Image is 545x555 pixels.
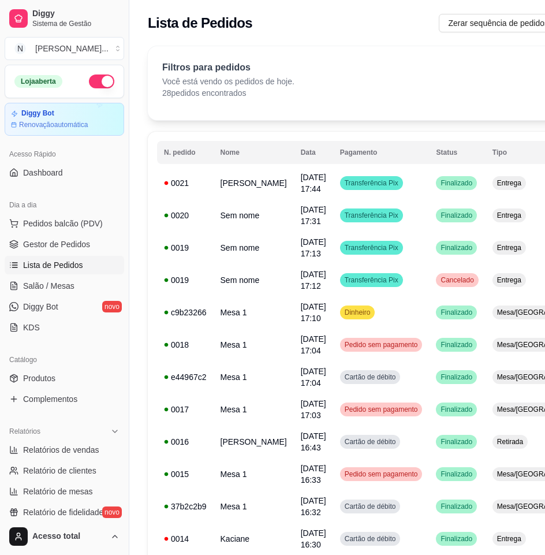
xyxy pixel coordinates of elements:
a: Lista de Pedidos [5,256,124,274]
span: [DATE] 16:30 [301,528,326,549]
span: KDS [23,322,40,333]
span: Cartão de débito [342,502,398,511]
span: [DATE] 17:12 [301,270,326,290]
h2: Lista de Pedidos [148,14,252,32]
span: Finalizado [438,405,475,414]
th: N. pedido [157,141,214,164]
span: Transferência Pix [342,243,401,252]
span: Finalizado [438,178,475,188]
button: Alterar Status [89,75,114,88]
td: Mesa 1 [214,490,294,523]
th: Status [429,141,485,164]
span: Finalizado [438,502,475,511]
span: [DATE] 16:43 [301,431,326,452]
a: KDS [5,318,124,337]
span: Retirada [495,437,525,446]
td: Mesa 1 [214,393,294,426]
span: Pedidos balcão (PDV) [23,218,103,229]
span: [DATE] 17:13 [301,237,326,258]
span: [DATE] 17:31 [301,205,326,226]
div: 0014 [164,533,207,545]
button: Acesso total [5,523,124,550]
td: Kaciane [214,523,294,555]
a: Gestor de Pedidos [5,235,124,254]
button: Select a team [5,37,124,60]
div: 0019 [164,242,207,254]
a: Relatório de fidelidadenovo [5,503,124,522]
span: Gestor de Pedidos [23,239,90,250]
span: [DATE] 16:33 [301,464,326,485]
div: 0021 [164,177,207,189]
div: Acesso Rápido [5,145,124,163]
a: Produtos [5,369,124,388]
td: Sem nome [214,264,294,296]
div: 0015 [164,468,207,480]
a: Diggy BotRenovaçãoautomática [5,103,124,136]
span: Finalizado [438,243,475,252]
span: [DATE] 17:10 [301,302,326,323]
span: Transferência Pix [342,178,401,188]
span: Relatórios de vendas [23,444,99,456]
td: Sem nome [214,199,294,232]
span: Pedido sem pagamento [342,340,420,349]
span: Finalizado [438,211,475,220]
a: DiggySistema de Gestão [5,5,124,32]
div: e44967c2 [164,371,207,383]
p: 28 pedidos encontrados [162,87,294,99]
span: Entrega [495,275,524,285]
span: Cancelado [438,275,476,285]
td: [PERSON_NAME] [214,426,294,458]
span: Finalizado [438,534,475,543]
span: [DATE] 17:03 [301,399,326,420]
span: Pedido sem pagamento [342,405,420,414]
a: Dashboard [5,163,124,182]
td: Mesa 1 [214,458,294,490]
span: Transferência Pix [342,211,401,220]
th: Pagamento [333,141,430,164]
a: Relatório de clientes [5,461,124,480]
span: Cartão de débito [342,437,398,446]
th: Nome [214,141,294,164]
span: Relatórios [9,427,40,436]
div: 0020 [164,210,207,221]
article: Diggy Bot [21,109,54,118]
a: Diggy Botnovo [5,297,124,316]
span: Finalizado [438,470,475,479]
span: Relatório de clientes [23,465,96,476]
a: Complementos [5,390,124,408]
button: Pedidos balcão (PDV) [5,214,124,233]
th: Data [294,141,333,164]
div: 0019 [164,274,207,286]
a: Salão / Mesas [5,277,124,295]
a: Relatório de mesas [5,482,124,501]
div: Loja aberta [14,75,62,88]
td: Sem nome [214,232,294,264]
td: Mesa 1 [214,329,294,361]
span: [DATE] 17:44 [301,173,326,193]
p: Filtros para pedidos [162,61,294,75]
span: Entrega [495,534,524,543]
span: Cartão de débito [342,534,398,543]
a: Relatórios de vendas [5,441,124,459]
div: Catálogo [5,351,124,369]
span: Complementos [23,393,77,405]
div: 0018 [164,339,207,351]
span: Dinheiro [342,308,373,317]
span: Acesso total [32,531,106,542]
span: Entrega [495,243,524,252]
span: Transferência Pix [342,275,401,285]
span: Relatório de fidelidade [23,506,103,518]
span: Relatório de mesas [23,486,93,497]
span: Pedido sem pagamento [342,470,420,479]
td: Mesa 1 [214,296,294,329]
span: Lista de Pedidos [23,259,83,271]
span: Cartão de débito [342,373,398,382]
article: Renovação automática [19,120,88,129]
span: Salão / Mesas [23,280,74,292]
span: Finalizado [438,437,475,446]
td: Mesa 1 [214,361,294,393]
td: [PERSON_NAME] [214,167,294,199]
span: Finalizado [438,373,475,382]
div: c9b23266 [164,307,207,318]
span: [DATE] 17:04 [301,334,326,355]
